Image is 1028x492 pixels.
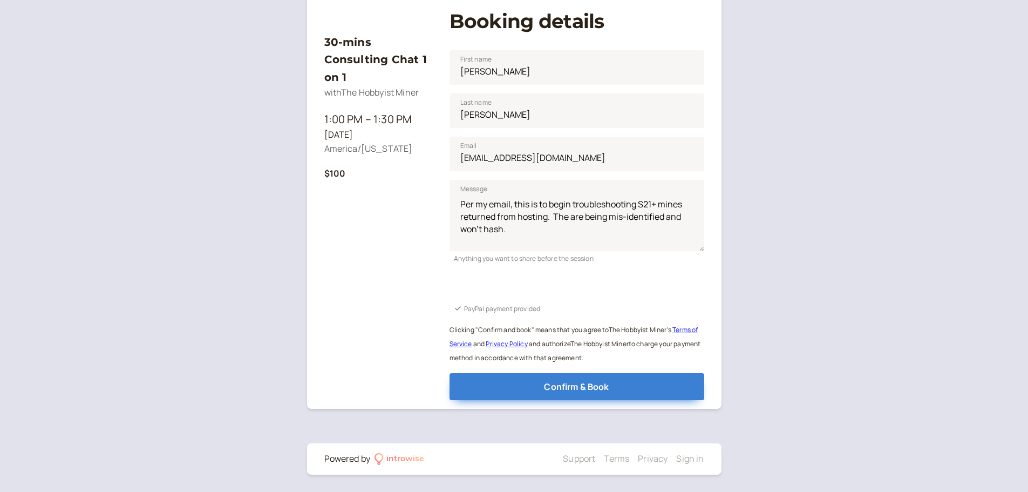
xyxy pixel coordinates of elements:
[604,453,629,464] a: Terms
[386,452,424,466] div: introwise
[460,140,477,151] span: Email
[563,453,595,464] a: Support
[450,137,704,171] input: Email
[324,452,371,466] div: Powered by
[324,111,432,128] div: 1:00 PM – 1:30 PM
[324,128,432,142] div: [DATE]
[544,381,609,393] span: Confirm & Book
[450,93,704,128] input: Last name
[324,33,432,86] h3: 30-mins Consulting Chat 1 on 1
[460,97,492,108] span: Last name
[464,304,541,313] span: PayPal payment provided
[450,325,701,362] small: Clicking "Confirm and book" means that you agree to The Hobbyist Miner ' s and and authorize The ...
[460,184,488,194] span: Message
[460,54,492,65] span: First name
[324,142,432,156] div: America/[US_STATE]
[450,251,704,264] div: Anything you want to share before the session
[676,453,704,464] a: Sign in
[486,339,527,348] a: Privacy Policy
[638,453,668,464] a: Privacy
[324,167,346,179] b: $100
[450,273,704,297] iframe: PayPal
[450,373,704,400] button: Confirm & Book
[450,10,704,33] h1: Booking details
[450,180,704,251] textarea: Message
[375,452,425,466] a: introwise
[324,86,419,98] span: with The Hobbyist Miner
[450,50,704,85] input: First name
